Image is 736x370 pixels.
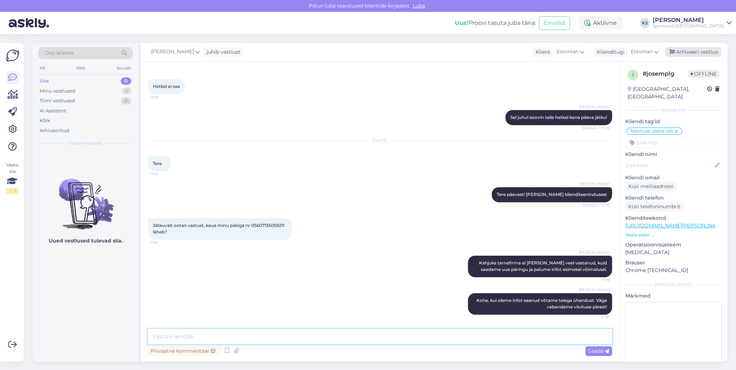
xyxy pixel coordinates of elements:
span: Jätkuvalt ootan vastust, kaua minu pakiga nr 05607135059211 läheb? [153,223,285,235]
div: Web [75,63,87,73]
span: Estonian [557,48,578,56]
span: Estonian [631,48,653,56]
div: 0 [121,77,131,85]
b: Uus! [455,19,469,26]
span: Nähtud ✓ 17:16 [583,202,610,208]
div: Klient [533,48,550,56]
span: 17:20 [583,315,610,320]
p: Operatsioonisüsteem [625,241,722,249]
div: 1 [122,88,131,95]
span: 17:19 [583,277,610,283]
p: Kliendi telefon [625,194,722,202]
div: All [38,63,46,73]
div: Kõik [40,117,50,124]
p: [MEDICAL_DATA] [625,249,722,256]
span: [PERSON_NAME] [579,287,610,293]
div: Aktiivne [578,17,622,30]
input: Lisa tag [625,137,722,148]
div: Socials [115,63,133,73]
div: Küsi telefoninumbrit [625,202,683,211]
p: Kliendi tag'id [625,118,722,125]
span: Offline [688,70,719,78]
div: Minu vestlused [40,88,75,95]
span: Tere [153,161,162,166]
span: 17:16 [150,171,177,177]
p: Chrome [TECHNICAL_ID] [625,267,722,274]
button: Emailid [539,16,570,30]
span: j [632,72,634,77]
div: 0 [121,97,131,104]
img: No chats [32,166,138,231]
div: Küsi meiliaadressi [625,182,677,191]
p: Brauser [625,259,722,267]
span: Luba [411,3,427,9]
div: Klienditugi [594,48,625,56]
p: Klienditeekond [625,214,722,222]
a: [URL][DOMAIN_NAME][PERSON_NAME] [625,222,725,229]
div: Tiimi vestlused [40,97,75,104]
span: [PERSON_NAME] [579,181,610,187]
div: Proovi tasuta juba täna: [455,19,536,27]
span: Kohe, kui oleme infot saanud võtame teiega ühendust. Väga vabandame viivituse pärast! [476,298,608,309]
span: Uued vestlused [69,140,102,146]
div: [GEOGRAPHIC_DATA], [GEOGRAPHIC_DATA] [628,85,707,101]
span: [PERSON_NAME] [579,104,610,110]
span: Hetkel ei saa [153,84,180,89]
span: Nähtud ✓ 13:39 [582,125,610,131]
div: 2 / 3 [6,188,19,194]
p: Märkmed [625,292,722,300]
p: Vaata edasi ... [625,232,722,238]
p: Uued vestlused tulevad siia. [49,237,123,245]
span: 17:16 [150,240,177,245]
span: 13:39 [150,94,177,100]
div: Arhiveeri vestlus [665,47,721,57]
div: Privaatne kommentaar [148,346,218,356]
div: Uus [40,77,49,85]
div: AI Assistent [40,107,66,115]
span: [PERSON_NAME] [151,48,194,56]
div: juhib vestlust [204,48,240,56]
p: Kliendi nimi [625,151,722,158]
p: Kliendi email [625,174,722,182]
span: Tere päevast! [PERSON_NAME] klienditeenindusest [497,192,607,197]
a: [PERSON_NAME]Sportland [GEOGRAPHIC_DATA] [653,17,732,29]
img: Askly Logo [6,49,19,62]
span: Sel juhul soovin teile hetkel kena päeva jätku! [510,115,607,120]
div: [PERSON_NAME] [625,281,722,288]
span: Saada [588,348,609,354]
div: Kliendi info [625,107,722,113]
span: Kahjuks tarnefirma ei [PERSON_NAME] veel vastanud, kuid saadame uue päringu ja palume infot esime... [479,260,608,272]
div: Arhiveeritud [40,127,69,134]
div: [PERSON_NAME] [653,17,724,23]
span: [PERSON_NAME] [579,250,610,255]
input: Lisa nimi [626,161,713,169]
div: Vaata siia [6,162,19,194]
div: [DATE] [148,137,612,144]
span: Otsi kliente [45,49,74,57]
div: # josemplg [643,70,688,78]
span: Tellimuse üldine info [630,129,674,133]
div: Sportland [GEOGRAPHIC_DATA] [653,23,724,29]
div: KS [640,18,650,28]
